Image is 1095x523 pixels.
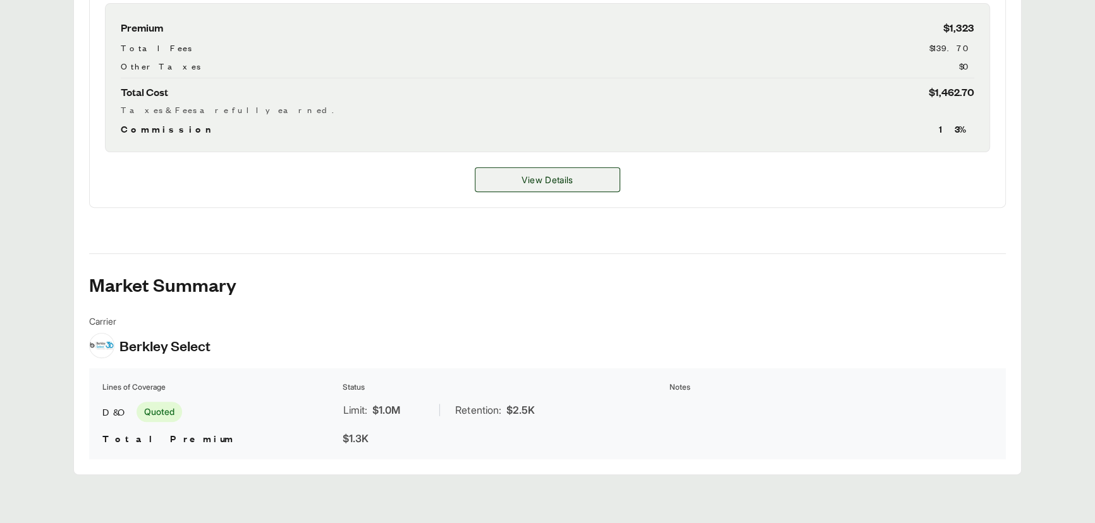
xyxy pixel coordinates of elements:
[506,402,534,418] span: $2.5K
[90,334,114,358] img: Berkley Select
[929,41,974,54] span: $139.70
[102,404,132,419] span: D&O
[939,121,974,136] span: 13 %
[121,121,217,136] span: Commission
[455,402,501,418] span: Retention:
[959,59,974,73] span: $0
[121,41,192,54] span: Total Fees
[943,19,974,36] span: $1,323
[121,59,200,73] span: Other Taxes
[102,381,340,394] th: Lines of Coverage
[669,381,993,394] th: Notes
[372,402,400,418] span: $1.0M
[342,381,666,394] th: Status
[438,404,441,416] span: |
[343,402,367,418] span: Limit:
[89,315,211,328] span: Carrier
[102,431,235,445] span: Total Premium
[89,274,1006,294] h2: Market Summary
[343,432,369,445] span: $1.3K
[119,336,211,355] span: Berkley Select
[475,167,620,192] button: View Details
[475,167,620,192] a: Berkley Select - Incumbent details
[929,83,974,100] span: $1,462.70
[121,19,163,36] span: Premium
[137,402,182,422] span: Quoted
[522,173,573,186] span: View Details
[121,83,168,100] span: Total Cost
[121,103,974,116] div: Taxes & Fees are fully earned.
